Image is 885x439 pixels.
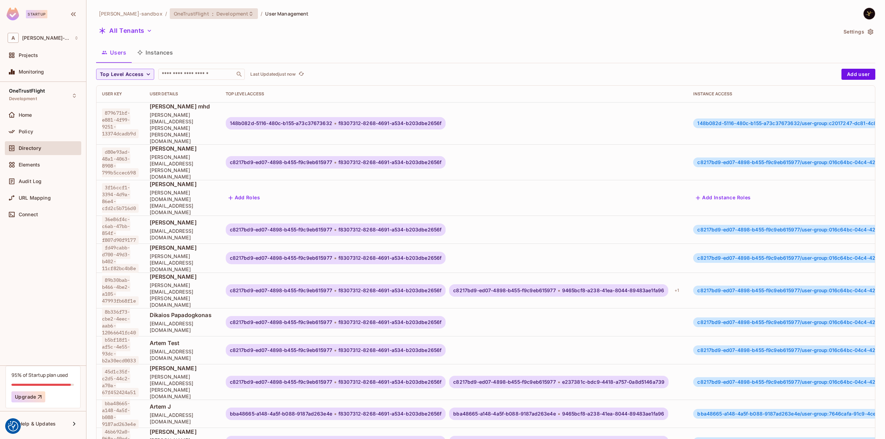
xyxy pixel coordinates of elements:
[174,10,209,17] span: OneTrustFlight
[19,179,41,184] span: Audit Log
[338,319,441,325] span: f8307312-8268-4691-a534-b203dbe2656f
[296,70,305,78] span: Click to refresh data
[453,288,556,293] span: c8217bd9-ed07-4898-b455-f9c9eb615977
[298,71,304,78] span: refresh
[261,10,262,17] li: /
[102,91,139,97] div: User Key
[230,319,332,325] span: c8217bd9-ed07-4898-b455-f9c9eb615977
[150,219,215,226] span: [PERSON_NAME]
[338,288,441,293] span: f8307312-8268-4691-a534-b203dbe2656f
[212,11,214,17] span: :
[150,348,215,361] span: [EMAIL_ADDRESS][DOMAIN_NAME]
[338,347,441,353] span: f8307312-8268-4691-a534-b203dbe2656f
[150,189,215,216] span: [PERSON_NAME][DOMAIN_NAME][EMAIL_ADDRESS][DOMAIN_NAME]
[132,44,178,61] button: Instances
[150,412,215,425] span: [EMAIL_ADDRESS][DOMAIN_NAME]
[150,403,215,410] span: Artem J
[150,373,215,400] span: [PERSON_NAME][EMAIL_ADDRESS][PERSON_NAME][DOMAIN_NAME]
[864,8,875,19] img: Yilmaz Alizadeh
[9,96,37,102] span: Development
[338,160,441,165] span: f8307312-8268-4691-a534-b203dbe2656f
[8,421,18,431] button: Consent Preferences
[100,70,143,79] span: Top Level Access
[150,145,215,152] span: [PERSON_NAME]
[150,339,215,347] span: Artem Test
[102,367,139,397] span: 45d1c35f-c2d5-44c2-a70a-67f452424a51
[338,379,441,385] span: f8307312-8268-4691-a534-b203dbe2656f
[562,288,664,293] span: 9465bcf8-a238-41ea-8044-89483ae1fa96
[150,228,215,241] span: [EMAIL_ADDRESS][DOMAIN_NAME]
[150,311,215,319] span: Dikaios Papadogkonas
[226,192,263,203] button: Add Roles
[19,212,38,217] span: Connect
[150,244,215,251] span: [PERSON_NAME]
[297,70,305,78] button: refresh
[96,69,154,80] button: Top Level Access
[150,273,215,280] span: [PERSON_NAME]
[19,421,56,427] span: Help & Updates
[230,227,332,232] span: c8217bd9-ed07-4898-b455-f9c9eb615977
[230,160,332,165] span: c8217bd9-ed07-4898-b455-f9c9eb615977
[226,91,682,97] div: Top Level Access
[8,421,18,431] img: Revisit consent button
[693,192,753,203] button: Add Instance Roles
[9,88,45,94] span: OneTrustFlight
[102,307,139,337] span: 8b336f73-cbe2-4eec-aab6-12066641fc40
[230,255,332,261] span: c8217bd9-ed07-4898-b455-f9c9eb615977
[841,69,875,80] button: Add user
[150,282,215,308] span: [PERSON_NAME][EMAIL_ADDRESS][PERSON_NAME][DOMAIN_NAME]
[150,320,215,333] span: [EMAIL_ADDRESS][DOMAIN_NAME]
[150,428,215,436] span: [PERSON_NAME]
[150,253,215,273] span: [PERSON_NAME][EMAIL_ADDRESS][DOMAIN_NAME]
[265,10,308,17] span: User Management
[562,379,664,385] span: e237381c-bdc9-4418-a757-0a8d5146a739
[165,10,167,17] li: /
[230,411,332,417] span: bba48665-a148-4a5f-b088-9187ad263e4e
[338,227,441,232] span: f8307312-8268-4691-a534-b203dbe2656f
[11,372,68,378] div: 95% of Startup plan used
[102,399,139,429] span: bba48665-a148-4a5f-b088-9187ad263e4e
[99,10,162,17] span: the active workspace
[102,183,139,213] span: 3f16ccf1-3394-4d9a-86e4-cfd2c5b716d0
[250,71,296,77] p: Last Updated just now
[150,112,215,144] span: [PERSON_NAME][EMAIL_ADDRESS][PERSON_NAME][PERSON_NAME][DOMAIN_NAME]
[230,121,332,126] span: 148b082d-5116-480c-b155-a73c37673632
[150,154,215,180] span: [PERSON_NAME][EMAIL_ADDRESS][PERSON_NAME][DOMAIN_NAME]
[150,180,215,188] span: [PERSON_NAME]
[19,69,44,75] span: Monitoring
[19,53,38,58] span: Projects
[562,411,664,417] span: 9465bcf8-a238-41ea-8044-89483ae1fa96
[96,44,132,61] button: Users
[22,35,71,41] span: Workspace: alex-trustflight-sandbox
[338,121,441,126] span: f8307312-8268-4691-a534-b203dbe2656f
[19,145,41,151] span: Directory
[150,91,215,97] div: User Details
[102,276,139,305] span: 89b30bab-b466-4be2-a105-47993fb68f1e
[19,195,51,201] span: URL Mapping
[230,379,332,385] span: c8217bd9-ed07-4898-b455-f9c9eb615977
[338,255,441,261] span: f8307312-8268-4691-a534-b203dbe2656f
[150,103,215,110] span: [PERSON_NAME] mhd
[19,129,33,134] span: Policy
[102,335,139,365] span: b5bf18f1-af5c-4e55-93dc-b2a30ecd0033
[11,391,45,402] button: Upgrade
[338,411,441,417] span: f8307312-8268-4691-a534-b203dbe2656f
[453,379,556,385] span: c8217bd9-ed07-4898-b455-f9c9eb615977
[7,8,19,20] img: SReyMgAAAABJRU5ErkJggg==
[19,112,32,118] span: Home
[96,25,155,36] button: All Tenants
[230,288,332,293] span: c8217bd9-ed07-4898-b455-f9c9eb615977
[26,10,47,18] div: Startup
[453,411,556,417] span: bba48665-a148-4a5f-b088-9187ad263e4e
[102,108,139,138] span: 879671bf-e881-4f99-9251-13374dcadb9d
[841,26,875,37] button: Settings
[102,243,139,273] span: fd49cabb-d700-49d3-b402-11cf82bc4b8e
[672,285,682,296] div: + 1
[216,10,248,17] span: Development
[19,162,40,168] span: Elements
[150,364,215,372] span: [PERSON_NAME]
[8,33,19,43] span: A
[102,147,139,177] span: d80e93ad-48a1-4063-8908-799b5ccec698
[230,347,332,353] span: c8217bd9-ed07-4898-b455-f9c9eb615977
[102,215,139,245] span: 36e86f4c-c6ab-47bb-854f-f807d90f9177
